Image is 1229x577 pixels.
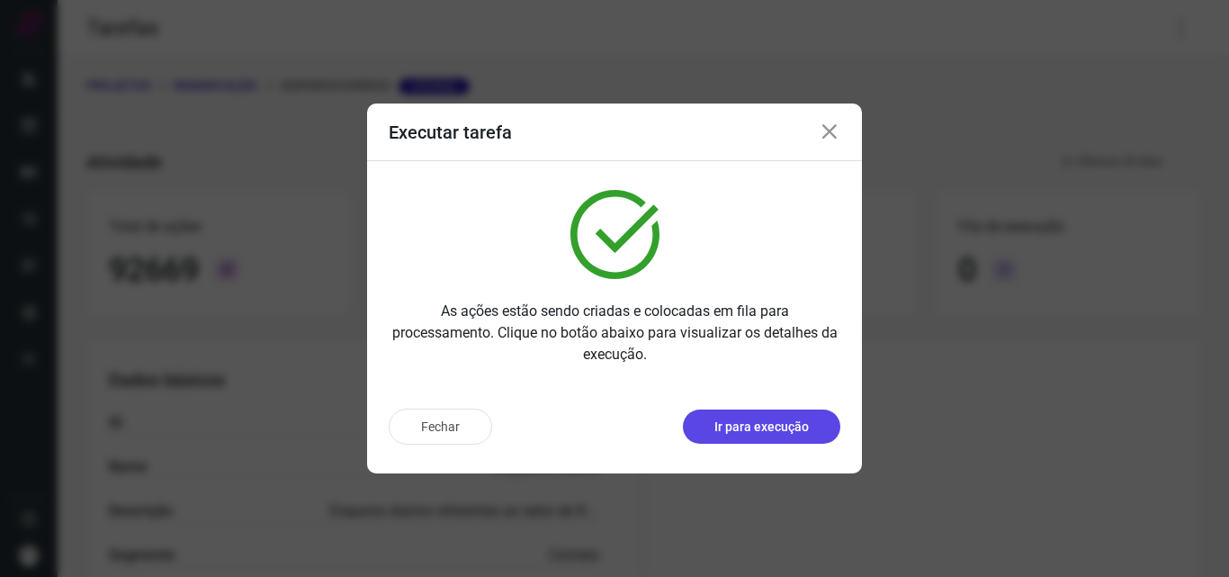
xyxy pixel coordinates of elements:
button: Ir para execução [683,410,840,444]
img: verified.svg [570,190,659,279]
h3: Executar tarefa [389,122,512,143]
p: Ir para execução [714,418,809,437]
p: As ações estão sendo criadas e colocadas em fila para processamento. Clique no botão abaixo para ... [389,301,840,365]
button: Fechar [389,409,492,445]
